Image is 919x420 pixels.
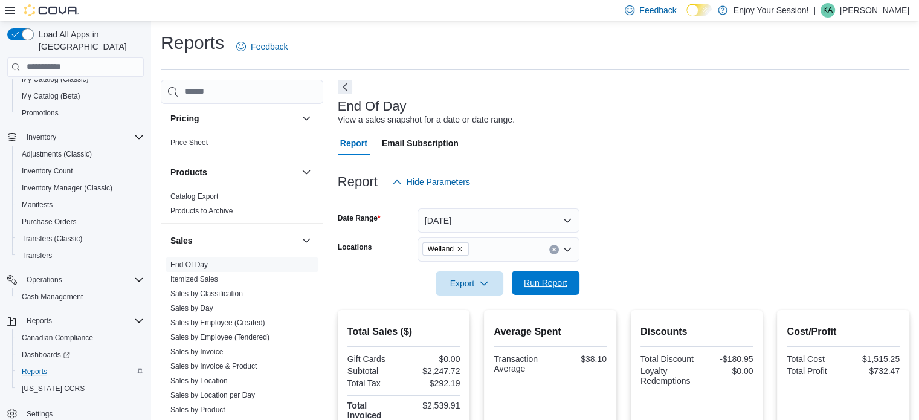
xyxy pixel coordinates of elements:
img: Cova [24,4,79,16]
a: Sales by Invoice & Product [170,362,257,370]
span: Reports [22,367,47,376]
div: $0.00 [406,354,460,364]
span: Sales by Day [170,303,213,313]
a: Sales by Location per Day [170,391,255,399]
div: $2,247.72 [406,366,460,376]
span: Canadian Compliance [22,333,93,343]
a: My Catalog (Beta) [17,89,85,103]
a: End Of Day [170,260,208,269]
button: Cash Management [12,288,149,305]
button: Reports [12,363,149,380]
span: Feedback [251,40,288,53]
button: Hide Parameters [387,170,475,194]
a: Catalog Export [170,192,218,201]
div: $292.19 [406,378,460,388]
span: Sales by Employee (Tendered) [170,332,269,342]
span: Manifests [22,200,53,210]
h3: Products [170,166,207,178]
button: Operations [2,271,149,288]
span: Dashboards [22,350,70,360]
span: Feedback [639,4,676,16]
span: Operations [22,273,144,287]
a: Canadian Compliance [17,331,98,345]
a: Adjustments (Classic) [17,147,97,161]
a: [US_STATE] CCRS [17,381,89,396]
div: $732.47 [846,366,900,376]
button: Operations [22,273,67,287]
span: Load All Apps in [GEOGRAPHIC_DATA] [34,28,144,53]
label: Date Range [338,213,381,223]
button: Promotions [12,105,149,121]
div: Loyalty Redemptions [640,366,694,386]
span: My Catalog (Beta) [17,89,144,103]
div: -$180.95 [699,354,753,364]
div: Products [161,189,323,223]
a: Sales by Day [170,304,213,312]
span: Transfers (Classic) [17,231,144,246]
a: Feedback [231,34,292,59]
input: Dark Mode [686,4,712,16]
span: My Catalog (Classic) [17,72,144,86]
span: Transfers (Classic) [22,234,82,244]
span: Hide Parameters [407,176,470,188]
span: Inventory [22,130,144,144]
p: [PERSON_NAME] [840,3,909,18]
span: Canadian Compliance [17,331,144,345]
button: Export [436,271,503,296]
a: Sales by Product [170,405,225,414]
span: Reports [17,364,144,379]
div: Gift Cards [347,354,401,364]
span: Transfers [22,251,52,260]
span: Settings [27,409,53,419]
span: Reports [27,316,52,326]
button: Canadian Compliance [12,329,149,346]
span: Inventory Count [17,164,144,178]
span: Inventory [27,132,56,142]
strong: Total Invoiced [347,401,382,420]
button: Transfers (Classic) [12,230,149,247]
span: Sales by Product [170,405,225,415]
h3: Sales [170,234,193,247]
button: Clear input [549,245,559,254]
span: Cash Management [17,289,144,304]
a: Sales by Classification [170,289,243,298]
a: Itemized Sales [170,275,218,283]
span: Adjustments (Classic) [17,147,144,161]
div: Transaction Average [494,354,547,373]
button: Remove Welland from selection in this group [456,245,463,253]
a: Dashboards [12,346,149,363]
span: Reports [22,314,144,328]
div: Total Tax [347,378,401,388]
button: Purchase Orders [12,213,149,230]
a: Purchase Orders [17,215,82,229]
span: Purchase Orders [22,217,77,227]
a: Reports [17,364,52,379]
a: Products to Archive [170,207,233,215]
span: Operations [27,275,62,285]
button: Reports [2,312,149,329]
a: Promotions [17,106,63,120]
span: Transfers [17,248,144,263]
p: | [813,3,816,18]
a: Dashboards [17,347,75,362]
a: Sales by Invoice [170,347,223,356]
button: Inventory [22,130,61,144]
span: Welland [428,243,454,255]
div: $0.00 [699,366,753,376]
span: Inventory Count [22,166,73,176]
h2: Cost/Profit [787,325,900,339]
button: [US_STATE] CCRS [12,380,149,397]
h2: Total Sales ($) [347,325,460,339]
button: Next [338,80,352,94]
span: Welland [422,242,469,256]
div: Total Discount [640,354,694,364]
a: Transfers [17,248,57,263]
button: Pricing [299,111,314,126]
span: My Catalog (Classic) [22,74,89,84]
div: View a sales snapshot for a date or date range. [338,114,515,126]
h3: Pricing [170,112,199,124]
button: Reports [22,314,57,328]
button: Run Report [512,271,579,295]
button: Inventory Count [12,163,149,179]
